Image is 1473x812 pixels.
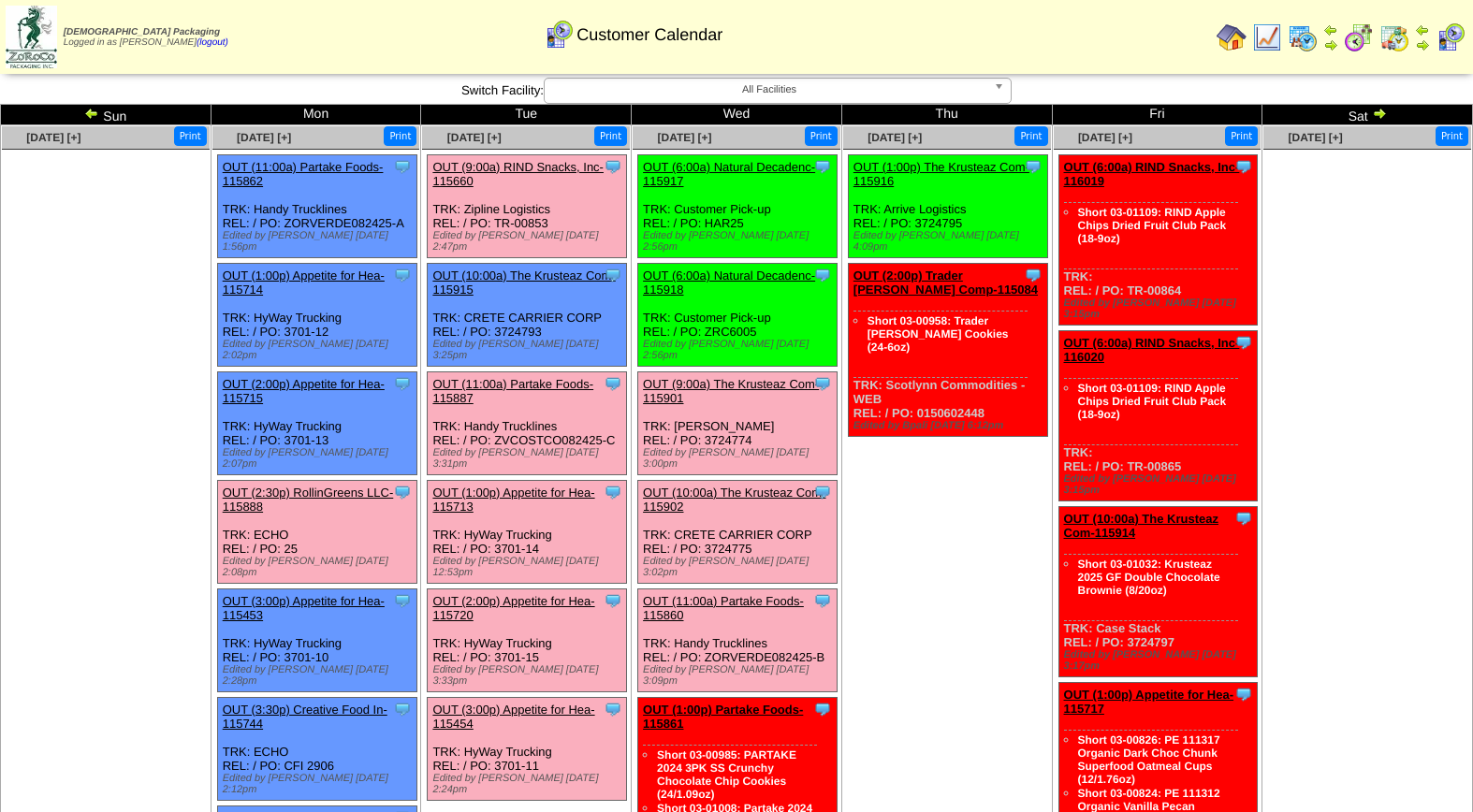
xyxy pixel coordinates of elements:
img: Tooltip [1234,333,1253,352]
div: Edited by [PERSON_NAME] [DATE] 2:24pm [432,773,626,795]
td: Wed [632,105,842,125]
img: line_graph.gif [1252,22,1282,52]
img: Tooltip [393,374,412,393]
img: home.gif [1217,22,1247,52]
img: Tooltip [813,483,832,501]
span: [DEMOGRAPHIC_DATA] Packaging [64,27,220,37]
div: Edited by [PERSON_NAME] [DATE] 2:56pm [643,230,837,253]
button: Print [1014,126,1047,146]
img: arrowright.gif [1415,37,1430,52]
div: TRK: Customer Pick-up REL: / PO: HAR25 [638,155,838,258]
a: OUT (10:00a) The Krusteaz Com-115914 [1064,512,1218,540]
div: Edited by [PERSON_NAME] [DATE] 3:09pm [643,664,837,687]
span: [DATE] [+] [237,131,291,144]
button: Print [174,126,207,146]
a: OUT (2:00p) Appetite for Hea-115720 [432,594,594,622]
a: [DATE] [+] [868,131,922,144]
div: Edited by [PERSON_NAME] [DATE] 1:56pm [223,230,416,253]
div: Edited by [PERSON_NAME] [DATE] 2:02pm [223,339,416,361]
img: calendarinout.gif [1379,22,1409,52]
img: arrowleft.gif [1323,22,1338,37]
td: Sun [1,105,211,125]
button: Print [384,126,416,146]
div: TRK: Handy Trucklines REL: / PO: ZORVERDE082425-B [638,589,838,692]
a: [DATE] [+] [26,131,80,144]
td: Thu [841,105,1052,125]
div: TRK: Case Stack REL: / PO: 3724797 [1058,507,1258,677]
a: [DATE] [+] [447,131,502,144]
img: Tooltip [813,700,832,718]
img: Tooltip [604,374,622,393]
div: TRK: REL: / PO: TR-00864 [1058,155,1258,326]
div: Edited by [PERSON_NAME] [DATE] 2:12pm [223,773,416,795]
div: TRK: HyWay Trucking REL: / PO: 3701-15 [428,589,627,692]
span: All Facilities [552,79,986,101]
img: calendarblend.gif [1344,22,1374,52]
button: Print [1225,126,1258,146]
a: OUT (11:00a) Partake Foods-115860 [643,594,804,622]
a: OUT (6:00a) Natural Decadenc-115917 [643,160,815,188]
img: Tooltip [1024,157,1043,176]
img: Tooltip [1234,157,1253,176]
img: Tooltip [1024,266,1043,284]
a: OUT (10:00a) The Krusteaz Com-115902 [643,486,825,514]
img: Tooltip [393,591,412,610]
a: Short 03-01109: RIND Apple Chips Dried Fruit Club Pack (18-9oz) [1078,382,1227,421]
img: Tooltip [604,266,622,284]
a: OUT (11:00a) Partake Foods-115887 [432,377,593,405]
div: Edited by [PERSON_NAME] [DATE] 2:07pm [223,447,416,470]
div: Edited by [PERSON_NAME] [DATE] 3:31pm [432,447,626,470]
div: Edited by [PERSON_NAME] [DATE] 3:15pm [1064,473,1258,496]
a: OUT (2:00p) Appetite for Hea-115715 [223,377,385,405]
a: Short 03-01109: RIND Apple Chips Dried Fruit Club Pack (18-9oz) [1078,206,1227,245]
a: OUT (1:00p) Appetite for Hea-115717 [1064,688,1234,716]
a: OUT (9:00a) The Krusteaz Com-115901 [643,377,819,405]
img: arrowleft.gif [1415,22,1430,37]
img: arrowright.gif [1372,106,1387,121]
img: Tooltip [393,700,412,718]
a: OUT (1:00p) The Krusteaz Com-115916 [853,160,1029,188]
div: TRK: ECHO REL: / PO: 25 [217,481,416,584]
a: OUT (11:00a) Partake Foods-115862 [223,160,384,188]
a: Short 03-01032: Krusteaz 2025 GF Double Chocolate Brownie (8/20oz) [1078,558,1220,597]
span: Customer Calendar [576,25,722,45]
img: Tooltip [813,374,832,393]
a: Short 03-00985: PARTAKE 2024 3PK SS Crunchy Chocolate Chip Cookies (24/1.09oz) [657,748,796,801]
a: OUT (10:00a) The Krusteaz Com-115915 [432,268,615,297]
div: TRK: Customer Pick-up REL: / PO: ZRC6005 [638,264,838,367]
img: arrowright.gif [1323,37,1338,52]
td: Tue [421,105,632,125]
button: Print [805,126,838,146]
div: TRK: Handy Trucklines REL: / PO: ZORVERDE082425-A [217,155,416,258]
a: [DATE] [+] [1289,131,1343,144]
span: [DATE] [+] [1078,131,1132,144]
a: OUT (1:00p) Partake Foods-115861 [643,703,803,731]
div: Edited by [PERSON_NAME] [DATE] 3:25pm [432,339,626,361]
div: Edited by [PERSON_NAME] [DATE] 3:17pm [1064,649,1258,672]
img: Tooltip [1234,509,1253,528]
div: Edited by [PERSON_NAME] [DATE] 2:08pm [223,556,416,578]
a: OUT (2:00p) Trader [PERSON_NAME] Comp-115084 [853,268,1038,297]
div: TRK: HyWay Trucking REL: / PO: 3701-11 [428,698,627,801]
div: TRK: CRETE CARRIER CORP REL: / PO: 3724775 [638,481,838,584]
div: Edited by [PERSON_NAME] [DATE] 2:56pm [643,339,837,361]
img: arrowleft.gif [84,106,99,121]
img: Tooltip [393,157,412,176]
img: calendarcustomer.gif [544,20,574,50]
div: Edited by [PERSON_NAME] [DATE] 3:00pm [643,447,837,470]
a: OUT (3:00p) Appetite for Hea-115453 [223,594,385,622]
div: Edited by [PERSON_NAME] [DATE] 3:33pm [432,664,626,687]
a: (logout) [197,37,228,48]
a: OUT (2:30p) RollinGreens LLC-115888 [223,486,394,514]
a: Short 03-00826: PE 111317 Organic Dark Choc Chunk Superfood Oatmeal Cups (12/1.76oz) [1078,733,1220,786]
div: TRK: HyWay Trucking REL: / PO: 3701-12 [217,264,416,367]
img: Tooltip [393,266,412,284]
a: OUT (9:00a) RIND Snacks, Inc-115660 [432,160,604,188]
div: Edited by [PERSON_NAME] [DATE] 4:09pm [853,230,1047,253]
a: OUT (3:30p) Creative Food In-115744 [223,703,387,731]
img: Tooltip [604,700,622,718]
